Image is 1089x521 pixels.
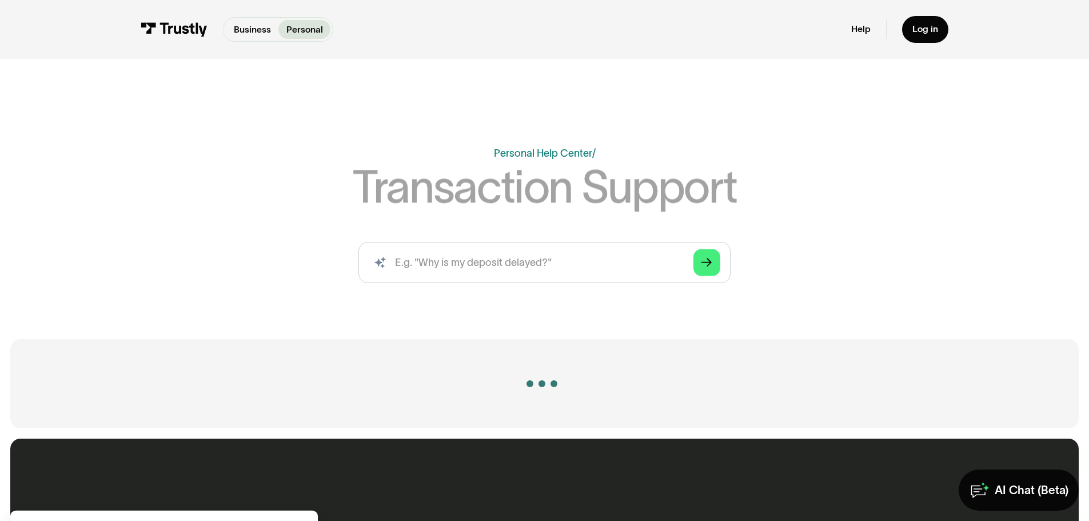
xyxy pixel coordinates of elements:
div: / [592,148,596,159]
div: Log in [912,23,938,35]
form: Search [358,242,730,283]
a: Personal [278,20,330,39]
a: Personal Help Center [494,148,592,159]
p: Personal [286,23,323,37]
a: Business [226,20,278,39]
h1: Transaction Support [353,165,736,209]
a: Help [851,23,871,35]
input: search [358,242,730,283]
p: Business [234,23,271,37]
a: Log in [902,16,948,43]
a: AI Chat (Beta) [959,470,1079,511]
div: AI Chat (Beta) [995,483,1068,498]
img: Trustly Logo [141,22,208,37]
